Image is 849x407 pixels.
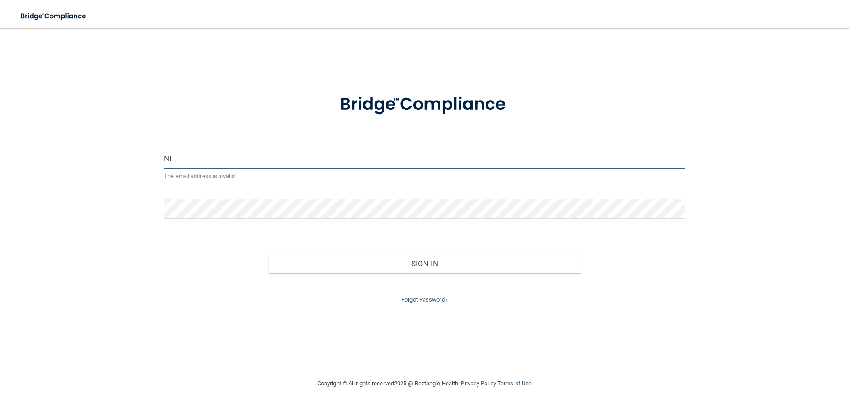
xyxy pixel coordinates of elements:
[268,254,581,273] button: Sign In
[164,171,685,182] p: The email address is invalid
[497,380,532,387] a: Terms of Use
[461,380,496,387] a: Privacy Policy
[263,369,586,398] div: Copyright © All rights reserved 2025 @ Rectangle Health | |
[696,344,838,380] iframe: Drift Widget Chat Controller
[13,7,95,25] img: bridge_compliance_login_screen.278c3ca4.svg
[402,296,447,303] a: Forgot Password?
[164,149,685,169] input: Email
[321,81,528,128] img: bridge_compliance_login_screen.278c3ca4.svg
